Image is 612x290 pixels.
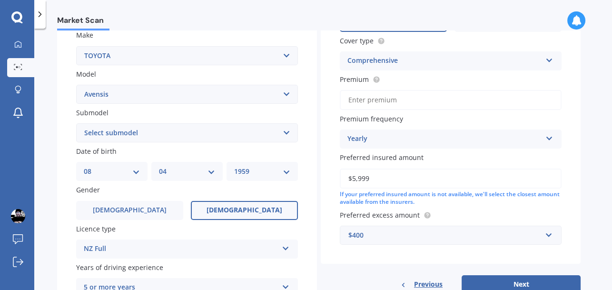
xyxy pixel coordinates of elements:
div: If your preferred insured amount is not available, we'll select the closest amount available from... [340,190,562,207]
span: Preferred insured amount [340,153,424,162]
span: [DEMOGRAPHIC_DATA] [93,206,167,214]
span: Preferred excess amount [340,210,420,220]
span: Premium [340,75,369,84]
span: Gender [76,186,100,195]
input: Enter premium [340,90,562,110]
span: [DEMOGRAPHIC_DATA] [207,206,282,214]
div: NZ Full [84,243,278,255]
span: Date of birth [76,147,117,156]
span: Licence type [76,224,116,233]
div: Yearly [347,133,542,145]
span: Cover type [340,36,374,45]
div: Comprehensive [347,55,542,67]
span: Submodel [76,108,109,117]
span: Make [76,31,93,40]
span: Premium frequency [340,114,403,123]
span: Market Scan [57,16,109,29]
input: Enter amount [340,169,562,189]
span: Years of driving experience [76,263,163,272]
img: ACg8ocI0hHWCzOEj0iiimMEDQVTUdSnDqvGOxza66_BWUOGx8jg=s96-c [11,209,25,223]
span: Model [76,70,96,79]
div: $400 [348,230,542,240]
